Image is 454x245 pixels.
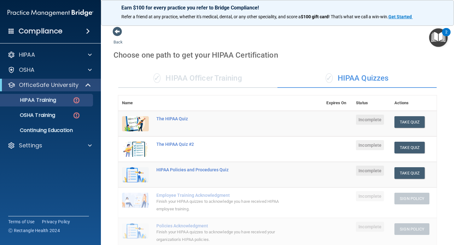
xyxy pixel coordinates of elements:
[4,127,90,134] p: Continuing Education
[19,81,79,89] p: OfficeSafe University
[445,32,447,40] div: 2
[394,167,425,179] button: Take Quiz
[277,69,437,88] div: HIPAA Quizzes
[394,193,429,204] button: Sign Policy
[394,223,429,235] button: Sign Policy
[113,46,441,64] div: Choose one path to get your HIPAA Certification
[394,142,425,153] button: Take Quiz
[388,14,413,19] a: Get Started
[154,73,160,83] span: ✓
[73,111,80,119] img: danger-circle.6113f641.png
[156,193,291,198] div: Employee Training Acknowledgment
[113,32,123,44] a: Back
[73,96,80,104] img: danger-circle.6113f641.png
[394,116,425,128] button: Take Quiz
[356,222,384,232] span: Incomplete
[156,116,291,121] div: The HIPAA Quiz
[329,14,388,19] span: ! That's what we call a win-win.
[4,97,56,103] p: HIPAA Training
[8,142,92,149] a: Settings
[352,95,391,111] th: Status
[356,191,384,201] span: Incomplete
[19,66,35,74] p: OSHA
[118,69,277,88] div: HIPAA Officer Training
[156,198,291,213] div: Finish your HIPAA quizzes to acknowledge you have received HIPAA employee training.
[156,167,291,172] div: HIPAA Policies and Procedures Quiz
[429,28,448,47] button: Open Resource Center, 2 new notifications
[323,95,352,111] th: Expires On
[121,14,301,19] span: Refer a friend at any practice, whether it's medical, dental, or any other speciality, and score a
[356,140,384,150] span: Incomplete
[118,95,153,111] th: Name
[156,142,291,147] div: The HIPAA Quiz #2
[388,14,412,19] strong: Get Started
[156,228,291,243] div: Finish your HIPAA quizzes to acknowledge you have received your organization’s HIPAA policies.
[8,51,92,59] a: HIPAA
[19,142,42,149] p: Settings
[19,51,35,59] p: HIPAA
[4,112,55,118] p: OSHA Training
[19,27,62,36] h4: Compliance
[42,219,70,225] a: Privacy Policy
[8,81,91,89] a: OfficeSafe University
[8,219,34,225] a: Terms of Use
[8,227,60,234] span: Ⓒ Rectangle Health 2024
[156,223,291,228] div: Policies Acknowledgment
[8,66,92,74] a: OSHA
[326,73,333,83] span: ✓
[121,5,434,11] p: Earn $100 for every practice you refer to Bridge Compliance!
[301,14,329,19] strong: $100 gift card
[8,7,93,19] img: PMB logo
[391,95,437,111] th: Actions
[356,115,384,125] span: Incomplete
[356,166,384,176] span: Incomplete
